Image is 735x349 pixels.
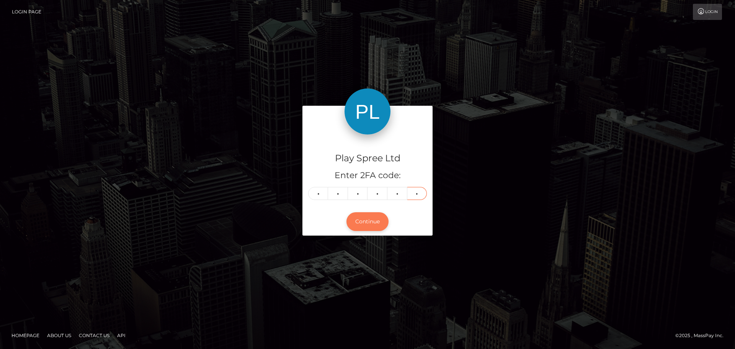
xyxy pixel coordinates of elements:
[308,170,427,182] h5: Enter 2FA code:
[12,4,41,20] a: Login Page
[693,4,722,20] a: Login
[346,212,389,231] button: Continue
[345,88,390,134] img: Play Spree Ltd
[8,329,42,341] a: Homepage
[44,329,74,341] a: About Us
[308,152,427,165] h4: Play Spree Ltd
[114,329,129,341] a: API
[76,329,113,341] a: Contact Us
[675,331,729,340] div: © 2025 , MassPay Inc.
